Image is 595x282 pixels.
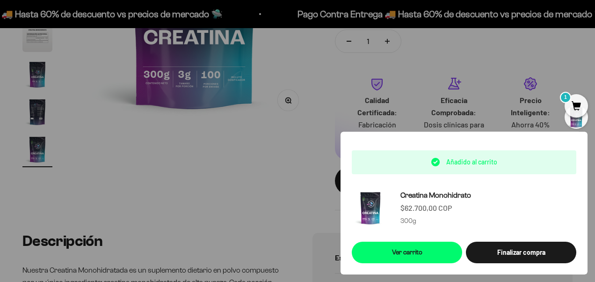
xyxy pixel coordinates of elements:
[477,247,565,258] div: Finalizar compra
[560,92,571,103] mark: 1
[400,216,471,226] p: 300g
[565,102,588,112] a: 1
[400,189,471,201] a: Creatina Monohidrato
[352,189,389,227] img: Creatina Monohidrato
[466,242,576,263] button: Finalizar compra
[352,150,576,174] div: Añadido al carrito
[352,242,462,263] a: Ver carrito
[400,202,452,214] sale-price: $62.700,00 COP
